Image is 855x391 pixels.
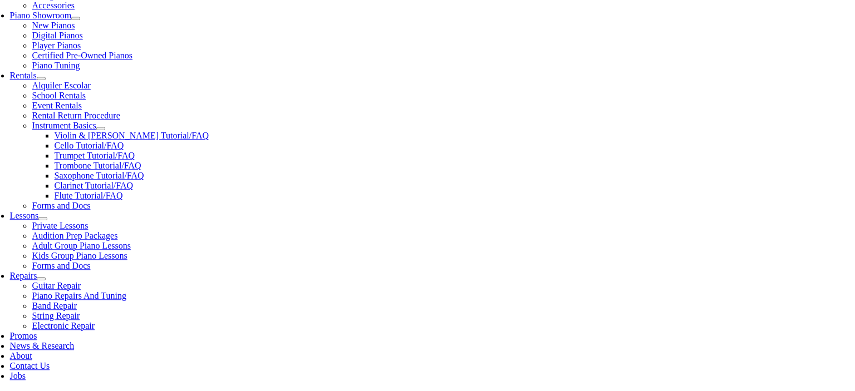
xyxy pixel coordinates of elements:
[55,171,144,180] a: Saxophone Tutorial/FAQ
[32,31,83,40] a: Digital Pianos
[55,131,209,140] a: Violin & [PERSON_NAME] Tutorial/FAQ
[32,61,80,70] a: Piano Tuning
[38,217,47,220] button: Open submenu of Lessons
[32,311,80,320] a: String Repair
[55,161,141,170] a: Trombone Tutorial/FAQ
[10,11,72,20] a: Piano Showroom
[32,281,81,290] a: Guitar Repair
[32,291,126,300] a: Piano Repairs And Tuning
[32,21,75,30] a: New Pianos
[10,271,37,280] a: Repairs
[32,81,91,90] a: Alquiler Escolar
[10,351,32,360] a: About
[32,111,120,120] a: Rental Return Procedure
[32,91,86,100] a: School Rentals
[32,251,127,260] a: Kids Group Piano Lessons
[32,121,96,130] a: Instrument Basics
[10,371,26,380] a: Jobs
[37,77,46,80] button: Open submenu of Rentals
[10,341,75,350] a: News & Research
[32,241,131,250] a: Adult Group Piano Lessons
[32,41,81,50] a: Player Pianos
[32,51,132,60] a: Certified Pre-Owned Pianos
[55,151,135,160] a: Trumpet Tutorial/FAQ
[10,211,39,220] a: Lessons
[10,331,37,340] a: Promos
[10,71,37,80] a: Rentals
[32,321,95,330] a: Electronic Repair
[55,191,123,200] a: Flute Tutorial/FAQ
[37,277,46,280] button: Open submenu of Repairs
[32,101,82,110] a: Event Rentals
[32,201,91,210] a: Forms and Docs
[32,301,77,310] a: Band Repair
[10,361,50,370] a: Contact Us
[55,141,124,150] a: Cello Tutorial/FAQ
[96,127,105,130] button: Open submenu of Instrument Basics
[32,221,89,230] a: Private Lessons
[32,1,75,10] a: Accessories
[55,181,134,190] a: Clarinet Tutorial/FAQ
[32,231,118,240] a: Audition Prep Packages
[32,261,91,270] a: Forms and Docs
[71,17,80,20] button: Open submenu of Piano Showroom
